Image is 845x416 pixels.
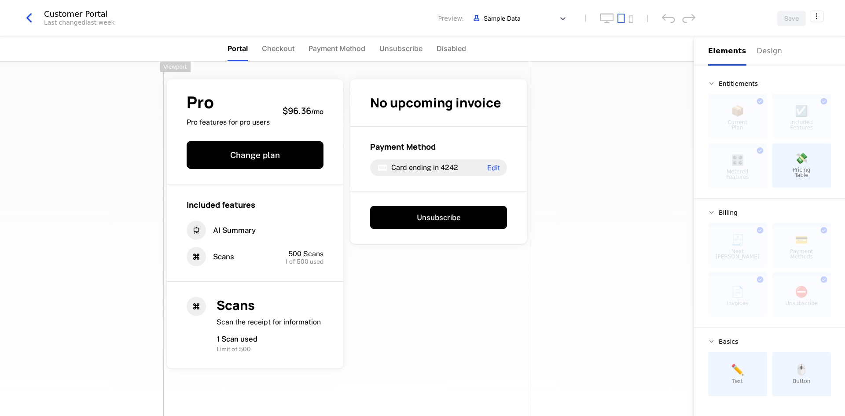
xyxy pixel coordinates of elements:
span: Button [793,379,810,384]
span: AI Summary [213,225,256,236]
span: Scans [213,252,234,262]
sub: / mo [311,107,323,116]
span: Included features [187,199,255,210]
span: 1 of 500 used [285,258,323,265]
i: cmd [187,247,206,266]
span: Checkout [262,43,294,54]
i: cmd [187,297,206,316]
span: Preview: [438,14,464,23]
span: Disabled [437,43,466,54]
span: Portal [228,43,248,54]
div: Last changed last week [44,18,115,27]
button: Select action [810,11,824,22]
span: Payment Method [370,141,436,152]
span: $96.36 [283,105,311,117]
div: undo [662,14,675,23]
span: 🖱️ [795,364,808,375]
span: Billing [719,210,738,216]
div: Viewport [160,62,191,72]
i: board [187,221,206,240]
span: Basics [719,339,738,345]
span: Payment Method [309,43,365,54]
span: Limit of 500 [217,346,251,353]
div: Choose Sub Page [708,37,831,66]
button: desktop [600,13,614,23]
div: Customer Portal [44,10,115,18]
span: 4242 [441,163,458,172]
button: mobile [628,15,633,23]
button: Change plan [187,141,323,169]
div: Design [757,46,785,56]
button: tablet [617,13,625,23]
span: Text [732,379,743,384]
span: No upcoming invoice [370,94,501,111]
div: Elements [708,46,746,56]
span: Unsubscribe [379,43,422,54]
span: Entitlements [719,81,758,87]
span: Edit [487,164,500,171]
i: visa [377,162,388,173]
span: Pricing Table [793,167,810,178]
span: 500 Scans [288,250,323,258]
button: Unsubscribe [370,206,507,229]
span: 💸 [795,153,808,164]
span: Scans [217,296,255,314]
div: redo [682,14,695,23]
button: Save [777,11,806,26]
span: Pro features for pro users [187,118,270,127]
span: Scan the receipt for information [217,318,321,326]
span: Card ending in [391,163,439,172]
span: Pro [187,94,270,110]
span: 1 Scan used [217,335,257,343]
span: ✏️ [731,364,744,375]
